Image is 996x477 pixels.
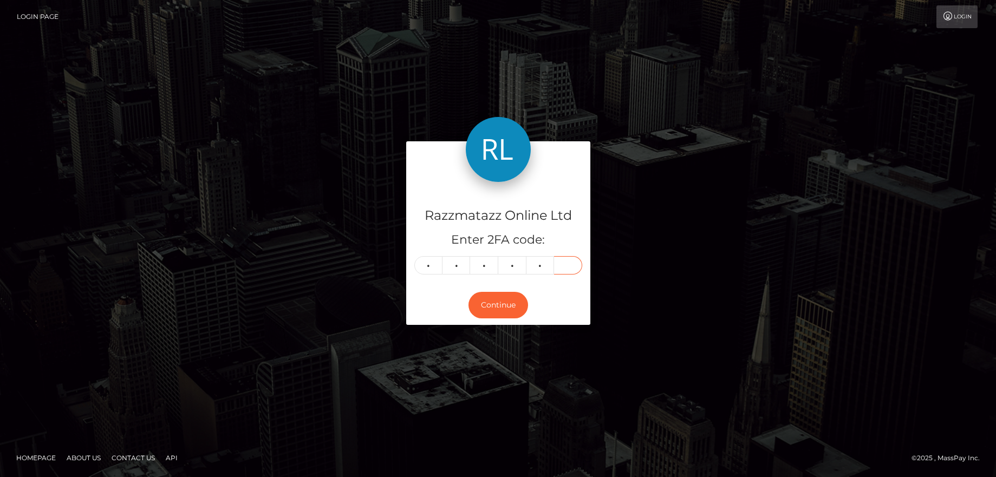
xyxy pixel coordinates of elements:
[17,5,58,28] a: Login Page
[936,5,978,28] a: Login
[414,232,582,249] h5: Enter 2FA code:
[161,449,182,466] a: API
[12,449,60,466] a: Homepage
[414,206,582,225] h4: Razzmatazz Online Ltd
[107,449,159,466] a: Contact Us
[62,449,105,466] a: About Us
[912,452,988,464] div: © 2025 , MassPay Inc.
[468,292,528,318] button: Continue
[466,117,531,182] img: Razzmatazz Online Ltd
